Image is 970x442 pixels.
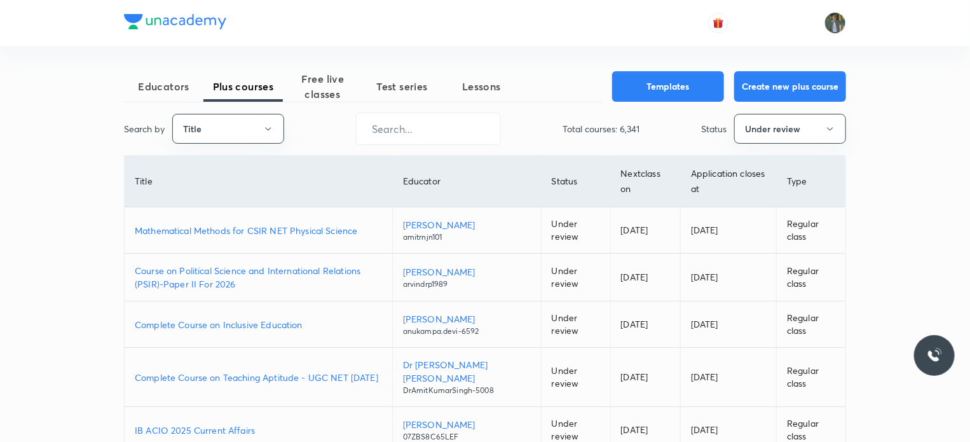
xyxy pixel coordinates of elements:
[612,71,724,102] button: Templates
[541,301,610,348] td: Under review
[541,156,610,207] th: Status
[135,264,382,291] a: Course on Political Science and International Relations (PSIR)-Paper II For 2026
[701,122,727,135] p: Status
[203,79,283,94] span: Plus courses
[403,218,531,243] a: [PERSON_NAME]amitrnjn101
[708,13,728,33] button: avatar
[403,312,531,337] a: [PERSON_NAME]anukampa.devi-6592
[777,254,845,301] td: Regular class
[392,156,541,207] th: Educator
[681,254,777,301] td: [DATE]
[403,231,531,243] p: amitrnjn101
[403,218,531,231] p: [PERSON_NAME]
[541,348,610,407] td: Under review
[403,326,531,337] p: anukampa.devi-6592
[124,14,226,29] img: Company Logo
[403,418,531,431] p: [PERSON_NAME]
[610,301,680,348] td: [DATE]
[927,348,942,363] img: ttu
[610,156,680,207] th: Next class on
[777,207,845,254] td: Regular class
[403,358,531,385] p: Dr [PERSON_NAME] [PERSON_NAME]
[125,156,392,207] th: Title
[357,113,500,145] input: Search...
[777,156,845,207] th: Type
[362,79,442,94] span: Test series
[403,358,531,396] a: Dr [PERSON_NAME] [PERSON_NAME]DrAmitKumarSingh-5008
[403,312,531,326] p: [PERSON_NAME]
[734,114,846,144] button: Under review
[403,279,531,290] p: arvindrp1989
[135,318,382,331] a: Complete Course on Inclusive Education
[124,79,203,94] span: Educators
[403,265,531,279] p: [PERSON_NAME]
[713,17,724,29] img: avatar
[681,156,777,207] th: Application closes at
[403,265,531,290] a: [PERSON_NAME]arvindrp1989
[135,424,382,437] a: IB ACIO 2025 Current Affairs
[610,348,680,407] td: [DATE]
[403,385,531,396] p: DrAmitKumarSingh-5008
[135,224,382,237] a: Mathematical Methods for CSIR NET Physical Science
[442,79,521,94] span: Lessons
[563,122,639,135] p: Total courses: 6,341
[124,122,165,135] p: Search by
[135,371,382,384] a: Complete Course on Teaching Aptitude - UGC NET [DATE]
[283,71,362,102] span: Free live classes
[541,207,610,254] td: Under review
[824,12,846,34] img: Akanksha Roy
[734,71,846,102] button: Create new plus course
[124,14,226,32] a: Company Logo
[681,301,777,348] td: [DATE]
[610,207,680,254] td: [DATE]
[172,114,284,144] button: Title
[681,207,777,254] td: [DATE]
[777,348,845,407] td: Regular class
[681,348,777,407] td: [DATE]
[610,254,680,301] td: [DATE]
[541,254,610,301] td: Under review
[777,301,845,348] td: Regular class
